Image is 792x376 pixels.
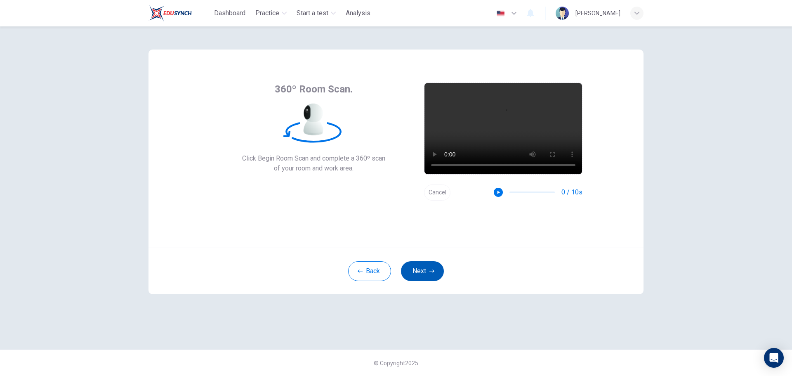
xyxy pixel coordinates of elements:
[424,184,450,201] button: Cancel
[255,8,279,18] span: Practice
[348,261,391,281] button: Back
[346,8,370,18] span: Analysis
[211,6,249,21] button: Dashboard
[374,360,418,367] span: © Copyright 2025
[561,187,582,197] span: 0 / 10s
[242,154,385,163] span: Click Begin Room Scan and complete a 360º scan
[252,6,290,21] button: Practice
[293,6,339,21] button: Start a test
[401,261,444,281] button: Next
[148,5,192,21] img: Train Test logo
[575,8,620,18] div: [PERSON_NAME]
[242,163,385,173] span: of your room and work area.
[342,6,374,21] button: Analysis
[275,83,353,96] span: 360º Room Scan.
[556,7,569,20] img: Profile picture
[148,5,211,21] a: Train Test logo
[214,8,245,18] span: Dashboard
[495,10,506,17] img: en
[297,8,328,18] span: Start a test
[764,348,784,368] div: Open Intercom Messenger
